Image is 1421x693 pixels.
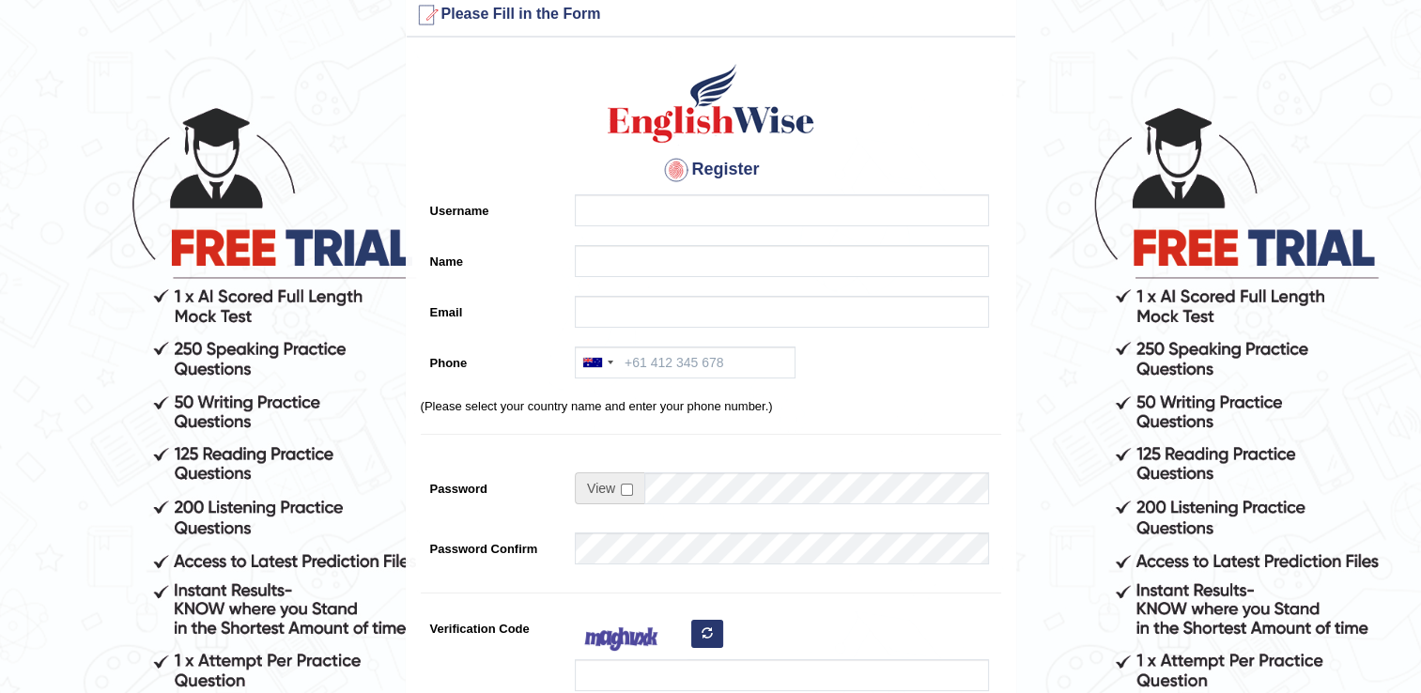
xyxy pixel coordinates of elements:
label: Email [421,296,566,321]
input: Show/Hide Password [621,484,633,496]
h4: Register [421,155,1001,185]
img: Logo of English Wise create a new account for intelligent practice with AI [604,61,818,146]
p: (Please select your country name and enter your phone number.) [421,397,1001,415]
label: Phone [421,346,566,372]
input: +61 412 345 678 [575,346,795,378]
label: Password Confirm [421,532,566,558]
label: Username [421,194,566,220]
label: Name [421,245,566,270]
label: Verification Code [421,612,566,638]
label: Password [421,472,566,498]
div: Australia: +61 [576,347,619,377]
